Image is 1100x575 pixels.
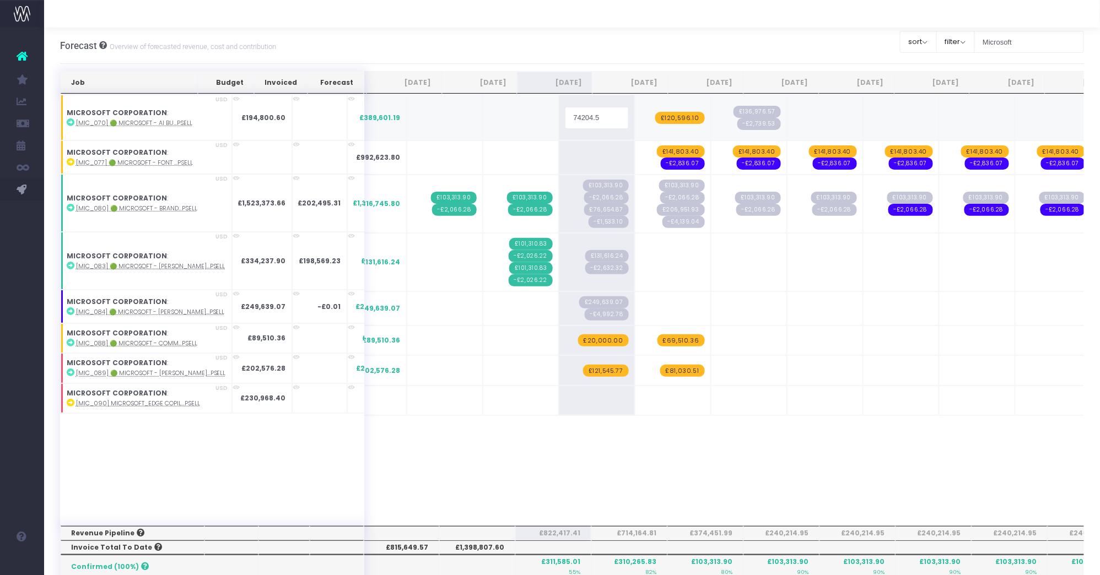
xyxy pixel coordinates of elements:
span: wayahead Cost Forecast Item [1040,204,1085,216]
span: USD [216,141,228,149]
td: : [61,323,232,353]
strong: £194,800.60 [242,113,286,122]
strong: £249,639.07 [241,302,286,311]
span: wayahead Cost Forecast Item [813,158,857,170]
th: £240,214.95 [972,526,1048,540]
span: £389,601.19 [360,113,401,123]
span: wayahead Revenue Forecast Item [660,365,705,377]
span: Streamtime Draft Invoice: null – [MIC_080] 🟢 Microsoft - Brand Retainer FY26 - Brand - Upsell - 1 [584,204,629,216]
strong: MICROSOFT CORPORATION [67,297,167,306]
span: Streamtime Draft Invoice: null – [MIC_080] 🟢 Microsoft - Brand Retainer FY26 - Brand - Upsell - 5 [735,192,781,204]
th: Sep 25: activate to sort column ascending [517,72,592,94]
strong: £198,569.23 [299,256,341,265]
span: wayahead Revenue Forecast Item [655,112,705,124]
span: £89,510.36 [363,333,401,343]
span: Streamtime Draft Invoice: null – [MIC_084] 🟢 Microsoft - Rolling Thunder Templates & Guidelines -... [579,296,629,308]
th: Nov 25: activate to sort column ascending [668,72,743,94]
span: Streamtime Draft Invoice: null – [MIC_080] 🟢 Microsoft - Brand Retainer FY26 - Brand - Upsell [812,204,857,216]
strong: £334,237.90 [241,256,286,265]
span: Streamtime Draft Invoice: null – [MIC_070] 🟢 Microsoft - AI Business Solutions VI - Brand - Upsel... [734,106,781,118]
span: £89,510.36 [363,335,401,345]
span: USD [216,95,228,104]
strong: MICROSOFT CORPORATION [67,358,167,367]
span: £992,623.80 [357,153,401,162]
span: Streamtime Draft Invoice: null – [MIC_080] 🟢 Microsoft - Brand Retainer FY26 - Brand - Upsell - 2 [657,204,705,216]
span: £249,639.07 [356,302,401,312]
th: Forecast [308,72,364,94]
th: Jul 25: activate to sort column ascending [366,72,442,94]
span: wayahead Cost Forecast Item [888,204,933,216]
span: Streamtime Invoice: 2456 – [MIC_080] 🟢 Microsoft - Brand Retainer FY26 - Brand - Upsell [508,204,553,216]
span: Streamtime Invoice: 2425 – [MIC_080] 🟢 Microsoft - Brand Retainer FY26 - Brand - Upsell [432,204,477,216]
strong: MICROSOFT CORPORATION [67,328,167,338]
span: £202,576.28 [357,366,401,376]
span: Streamtime Draft Invoice: null – [MIC_083] 🟢 Microsoft - Rolling Thunder Approaches & Sizzles - B... [585,262,629,274]
span: USD [216,324,228,332]
span: Streamtime Invoice: 2424 – [MIC_080] 🟢 Microsoft - Brand Retainer FY26 - Brand - Upsell - 1 [431,192,477,204]
th: Feb 26: activate to sort column ascending [894,72,970,94]
span: wayahead Revenue Forecast Item [1037,145,1085,158]
td: : [61,232,232,290]
abbr: [MIC_083] 🟢 Microsoft - Rolling Thunder Approaches & Sizzles - Brand - Upsell [76,262,225,270]
span: Streamtime Draft Invoice: 2472 – [MIC_083] 🟢 Microsoft - Rolling Thunder Approaches & Sizzles - B... [585,250,629,262]
strong: MICROSOFT CORPORATION [67,108,167,117]
th: Job: activate to sort column ascending [61,72,198,94]
span: wayahead Cost Forecast Item [965,158,1009,170]
span: Forecast [60,40,97,51]
span: wayahead Cost Forecast Item [964,204,1009,216]
span: Streamtime Draft Invoice: null – [MIC_080] 🟢 Microsoft - Brand Retainer FY26 - Brand - Upsell [736,204,781,216]
span: wayahead Revenue Forecast Item [583,365,629,377]
span: USD [216,232,228,241]
span: Streamtime Invoice: 2455 – [MIC_080] 🟢 Microsoft - Brand Retainer FY26 - Brand - Upsell - 2 [507,192,553,204]
span: wayahead Revenue Forecast Item [885,145,933,158]
span: £1,316,745.80 [353,198,401,208]
td: : [61,383,232,413]
span: USD [216,384,228,392]
span: USD [216,290,228,299]
span: Streamtime Invoice: 2458 – [MIC_083] 🟢 Microsoft - Rolling Thunder Approaches & Sizzles - Brand -... [509,262,553,274]
span: wayahead Cost Forecast Item [889,158,933,170]
span: wayahead Revenue Forecast Item [657,145,705,158]
abbr: [MIC_077] 🟢 Microsoft - Font X - Brand - Upsell [76,159,193,167]
th: Budget [198,72,254,94]
span: Streamtime Draft Invoice: null – [MIC_080] 🟢 Microsoft - Brand Retainer FY26 - Brand - Upsell [584,192,629,204]
th: Dec 25: activate to sort column ascending [743,72,819,94]
td: : [61,353,232,383]
span: wayahead Cost Forecast Item [661,158,705,170]
span: Streamtime Draft Invoice: null – [MIC_080] 🟢 Microsoft - Brand Retainer FY26 - Brand - Upsell - 4 [659,180,705,192]
span: USD [216,175,228,183]
strong: MICROSOFT CORPORATION [67,193,167,203]
span: Streamtime Invoice: 2470 – [MIC_083] 🟢 Microsoft - Rolling Thunder Approaches & Sizzles - Brand -... [509,238,553,250]
strong: £89,510.36 [248,333,286,343]
span: USD [216,354,228,362]
span: Streamtime Draft Invoice: null – [MIC_080] 🟢 Microsoft - Brand Retainer FY26 - Brand - Upsell - 3 [583,180,629,192]
strong: £202,576.28 [242,364,286,373]
th: Jan 26: activate to sort column ascending [819,72,894,94]
th: £815,649.57 [363,540,439,555]
input: Search... [974,31,1085,53]
td: : [61,174,232,232]
span: Streamtime Draft Invoice: null – [MIC_080] 🟢 Microsoft - Brand Retainer FY26 - Brand - Upsell [662,216,705,228]
td: : [61,95,232,140]
span: £202,576.28 [357,364,401,373]
button: sort [900,31,937,53]
td: : [61,290,232,323]
span: Streamtime Draft Invoice: null – [MIC_080] 🟢 Microsoft - Brand Retainer FY26 - Brand - Upsell [589,216,629,228]
strong: MICROSOFT CORPORATION [67,148,167,157]
button: filter [936,31,975,53]
span: wayahead Revenue Forecast Item [733,145,781,158]
span: Streamtime Draft Invoice: null – [MIC_080] 🟢 Microsoft - Brand Retainer FY26 - Brand - Upsell - 3 [963,192,1009,204]
th: Mar 26: activate to sort column ascending [969,72,1045,94]
th: Aug 25: activate to sort column ascending [442,72,517,94]
strong: £230,968.40 [241,393,286,403]
th: £240,214.95 [819,526,896,540]
abbr: [MIC_080] 🟢 Microsoft - Brand Retainer FY26 - Brand - Upsell [76,204,197,213]
span: Streamtime Invoice: 2471 – [MIC_083] 🟢 Microsoft - Rolling Thunder Approaches & Sizzles - Brand -... [509,250,553,262]
strong: MICROSOFT CORPORATION [67,388,167,398]
img: images/default_profile_image.png [14,553,30,569]
span: Streamtime Draft Invoice: null – [MIC_070] 🟢 Microsoft - AI Business Solutions VI - Brand - Upsell [737,118,781,130]
span: £249,639.07 [356,303,401,313]
span: £131,616.24 [362,256,401,266]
